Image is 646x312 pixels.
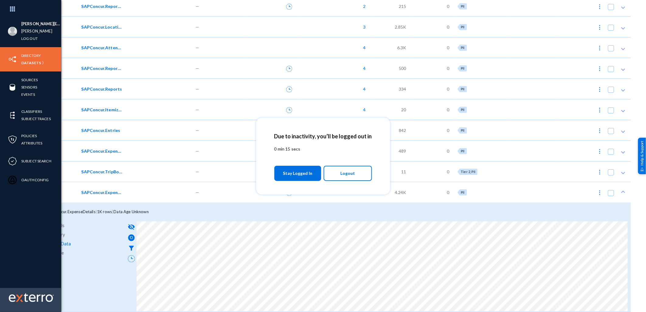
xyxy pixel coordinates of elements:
button: Stay Logged In [274,166,321,181]
span: Stay Logged In [283,168,312,179]
h2: Due to inactivity, you’ll be logged out in [274,133,372,140]
p: 0 min 15 secs [274,146,372,152]
span: Logout [340,168,355,179]
button: Logout [324,166,372,181]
